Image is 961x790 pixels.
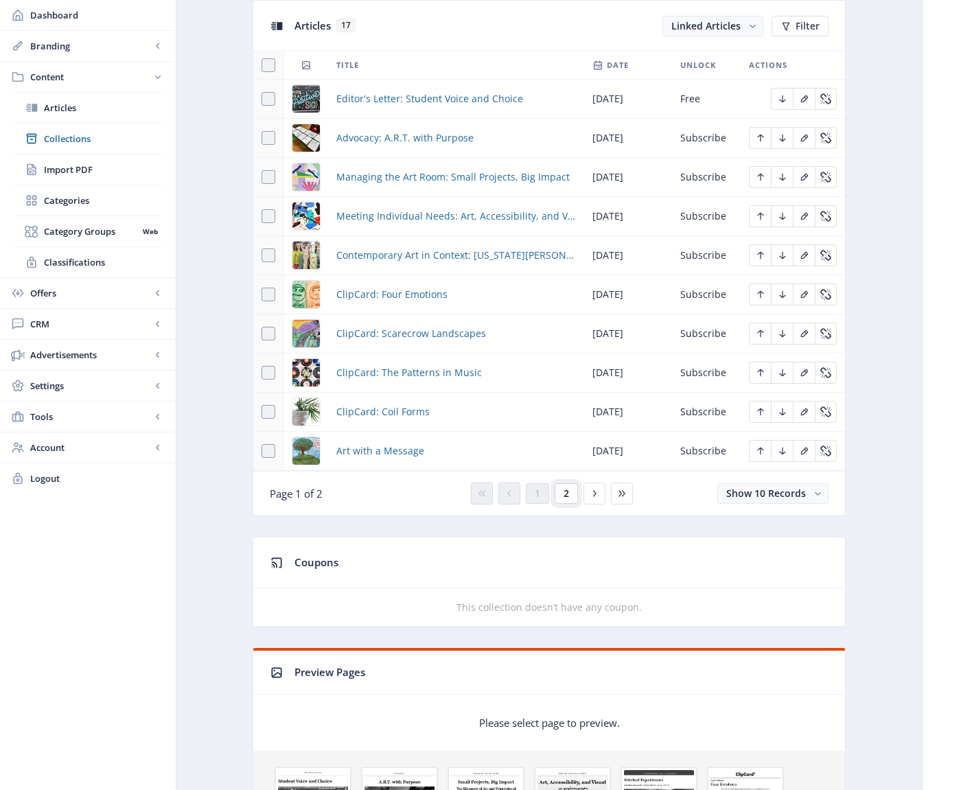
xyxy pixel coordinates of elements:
td: Subscribe [672,236,741,275]
span: Import PDF [44,163,162,176]
button: Filter [772,16,829,36]
a: ClipCard: Four Emotions [336,286,448,303]
a: Edit page [793,209,815,222]
button: Linked Articles [662,16,763,36]
img: b74bb9dd-ba71-4168-8934-148866c5fcde.png [292,398,320,426]
a: Edit page [771,91,793,104]
a: Import PDF [14,154,162,185]
button: 2 [555,483,578,504]
span: Linked Articles [671,19,741,32]
a: Edit page [771,443,793,456]
nb-badge: Web [138,224,162,238]
a: Edit page [793,443,815,456]
span: CRM [30,317,151,331]
a: Edit page [815,443,837,456]
a: Collections [14,124,162,154]
button: Show 10 Records [717,483,829,504]
td: [DATE] [584,236,672,275]
a: Art with a Message [336,443,424,459]
span: 2 [564,488,569,499]
td: [DATE] [584,119,672,158]
td: Subscribe [672,432,741,471]
a: ClipCard: Coil Forms [336,404,430,420]
a: Articles [14,93,162,123]
span: Classifications [44,255,162,269]
td: Subscribe [672,393,741,432]
a: Edit page [771,287,793,300]
p: Please select page to preview. [479,716,620,730]
span: Filter [796,21,820,32]
span: Categories [44,194,162,207]
span: ClipCard: Scarecrow Landscapes [336,325,486,342]
a: Edit page [815,170,837,183]
a: Edit page [793,248,815,261]
span: Category Groups [44,224,138,238]
span: Logout [30,472,165,485]
a: Meeting Individual Needs: Art, Accessibility, and Visual Impairments [336,208,576,224]
a: Edit page [815,287,837,300]
span: Advocacy: A.R.T. with Purpose [336,130,474,146]
a: Edit page [771,130,793,143]
span: Account [30,441,151,454]
span: Articles [44,101,162,115]
button: 1 [526,483,549,504]
a: Category GroupsWeb [14,216,162,246]
a: Edit page [815,91,837,104]
a: Edit page [793,91,815,104]
span: Actions [749,57,787,73]
td: [DATE] [584,80,672,119]
td: [DATE] [584,314,672,353]
div: This collection doesn’t have any coupon. [253,599,845,616]
a: Edit page [749,287,771,300]
a: Edit page [771,248,793,261]
a: Edit page [815,248,837,261]
img: 9ecd28b8-a6bf-4016-ba4c-f9eb6bd7d7c0.png [292,124,320,152]
a: Edit page [815,365,837,378]
a: Edit page [771,404,793,417]
a: Edit page [749,209,771,222]
a: Edit page [815,326,837,339]
a: Categories [14,185,162,216]
a: Edit page [749,404,771,417]
a: Edit page [793,287,815,300]
span: 1 [535,488,540,499]
td: Subscribe [672,353,741,393]
app-collection-view: Coupons [253,537,846,627]
a: Edit page [749,170,771,183]
span: Tools [30,410,151,423]
span: Title [336,57,359,73]
img: ad61fc1e-73b7-4606-87bd-ca335206f9fd.png [292,163,320,191]
a: Edit page [793,326,815,339]
a: Edit page [749,443,771,456]
span: Settings [30,379,151,393]
span: Unlock [680,57,716,73]
a: Edit page [771,365,793,378]
a: Managing the Art Room: Small Projects, Big Impact [336,169,570,185]
a: Edit page [749,248,771,261]
img: 94a25c7c-888a-4d11-be5c-9c2cf17c9a1d.png [292,359,320,386]
span: Collections [44,132,162,146]
a: Edit page [793,170,815,183]
span: 17 [336,19,356,32]
a: Editor's Letter: Student Voice and Choice [336,91,523,107]
a: Edit page [749,365,771,378]
span: Dashboard [30,8,165,22]
img: eb66e8a1-f00a-41c4-a6e9-fdc789f3f2b8.png [292,320,320,347]
a: Classifications [14,247,162,277]
a: ClipCard: The Patterns in Music [336,364,482,381]
td: Subscribe [672,314,741,353]
a: Edit page [771,326,793,339]
a: Edit page [815,404,837,417]
div: Preview Pages [294,662,829,683]
a: Edit page [771,170,793,183]
span: Coupons [294,555,338,569]
a: Edit page [793,404,815,417]
td: Free [672,80,741,119]
span: Content [30,70,151,84]
span: Articles [294,19,331,32]
img: 627823c6-2412-4635-957c-26071d4548a1.png [292,242,320,269]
